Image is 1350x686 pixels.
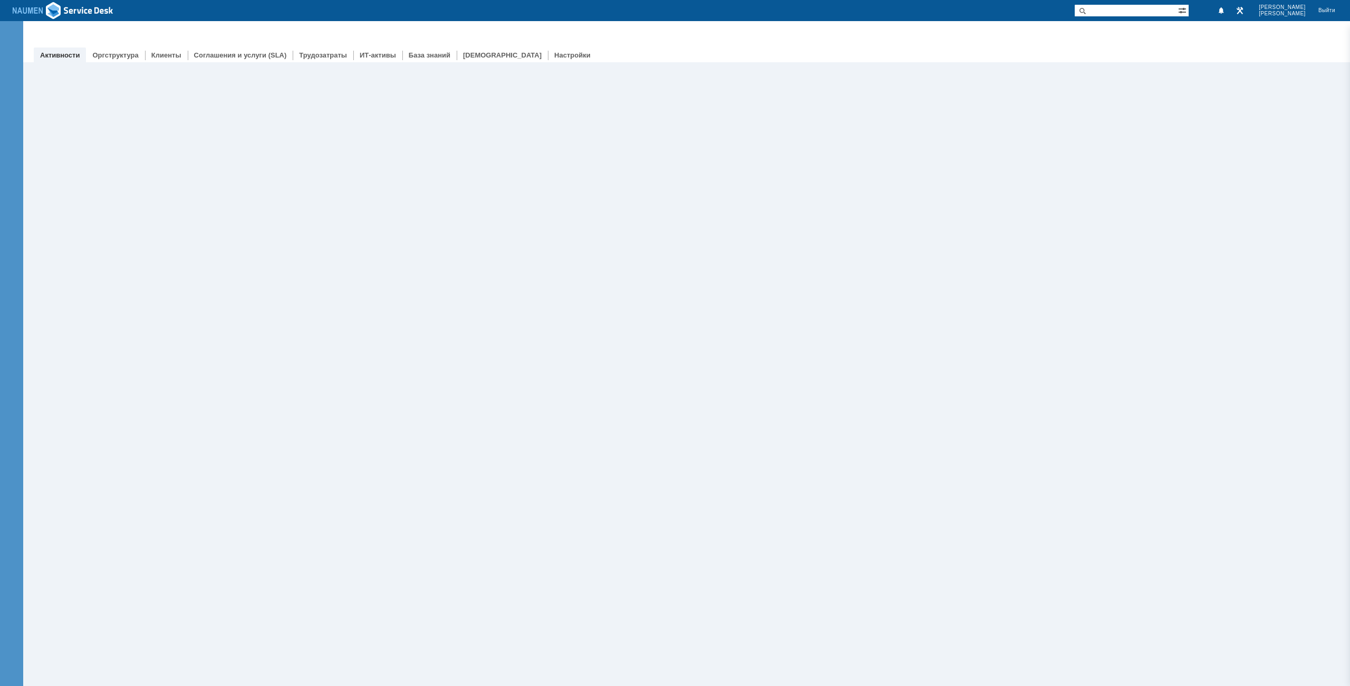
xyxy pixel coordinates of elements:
[409,51,450,59] a: База знаний
[194,51,287,59] a: Соглашения и услуги (SLA)
[151,51,181,59] a: Клиенты
[13,1,113,20] a: Перейти на домашнюю страницу
[13,1,113,20] img: Ad3g3kIAYj9CAAAAAElFTkSuQmCC
[360,51,396,59] a: ИТ-активы
[299,51,347,59] a: Трудозатраты
[1259,11,1306,17] span: [PERSON_NAME]
[463,51,542,59] a: [DEMOGRAPHIC_DATA]
[554,51,591,59] a: Настройки
[1259,4,1306,11] span: [PERSON_NAME]
[1178,5,1189,15] span: Расширенный поиск
[1233,4,1246,17] a: Перейти в интерфейс администратора
[40,51,80,59] a: Активности
[92,51,138,59] a: Оргструктура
